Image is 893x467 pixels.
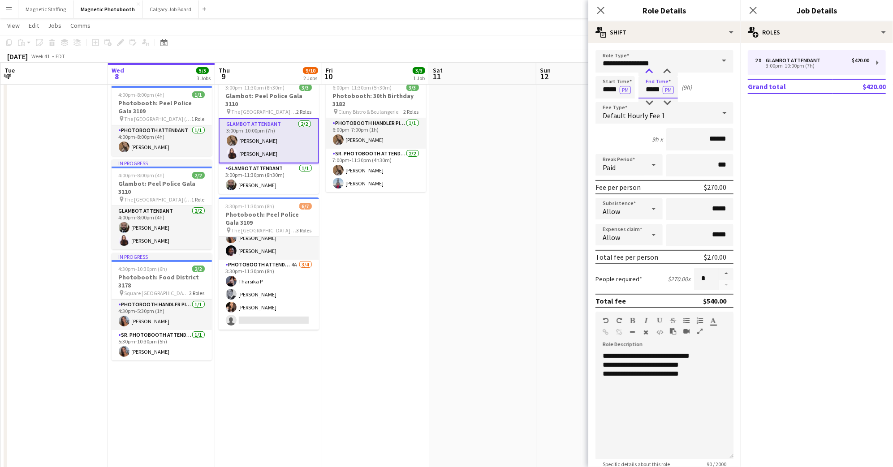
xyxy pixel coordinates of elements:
[4,66,15,74] span: Tue
[755,64,869,68] div: 3:00pm-10:00pm (7h)
[112,159,212,249] app-job-card: In progress4:00pm-8:00pm (4h)2/2Glambot: Peel Police Gala 3110 The [GEOGRAPHIC_DATA] ([GEOGRAPHIC...
[297,227,312,234] span: 3 Roles
[25,20,43,31] a: Edit
[413,75,425,81] div: 1 Job
[719,268,733,279] button: Increase
[588,4,741,16] h3: Role Details
[192,266,205,272] span: 2/2
[112,300,212,330] app-card-role: Photobooth Handler Pick-Up/Drop-Off1/14:30pm-5:30pm (1h)[PERSON_NAME]
[192,196,205,203] span: 1 Role
[112,180,212,196] h3: Glambot: Peel Police Gala 3110
[741,4,893,16] h3: Job Details
[588,21,741,43] div: Shift
[125,196,192,203] span: The [GEOGRAPHIC_DATA] ([GEOGRAPHIC_DATA])
[710,317,716,324] button: Text Color
[29,21,39,30] span: Edit
[595,275,642,283] label: People required
[668,275,690,283] div: $270.00 x
[226,84,285,91] span: 3:00pm-11:30pm (8h30m)
[112,253,212,360] app-job-card: In progress4:30pm-10:30pm (6h)2/2Photobooth: Food District 3178 Square [GEOGRAPHIC_DATA] [GEOGRAP...
[670,328,676,335] button: Paste as plain text
[704,253,726,261] div: $270.00
[656,329,663,336] button: HTML Code
[196,67,209,74] span: 5/5
[219,163,319,194] app-card-role: Glambot Attendant1/13:00pm-11:30pm (8h30m)[PERSON_NAME]
[630,317,636,324] button: Bold
[683,328,690,335] button: Insert video
[119,172,165,179] span: 4:00pm-8:00pm (4h)
[339,108,399,115] span: Cluny Bistro & Boulangerie
[326,149,426,192] app-card-role: Sr. Photobooth Attendant2/27:00pm-11:30pm (4h30m)[PERSON_NAME][PERSON_NAME]
[192,116,205,122] span: 1 Role
[219,197,319,330] app-job-card: 3:30pm-11:30pm (8h)6/7Photobooth: Peel Police Gala 3109 The [GEOGRAPHIC_DATA] ([GEOGRAPHIC_DATA])...
[683,317,690,324] button: Unordered List
[404,108,419,115] span: 2 Roles
[110,71,124,81] span: 8
[663,86,674,94] button: PM
[125,116,192,122] span: The [GEOGRAPHIC_DATA] ([GEOGRAPHIC_DATA])
[603,111,665,120] span: Default Hourly Fee 1
[67,20,94,31] a: Comms
[299,84,312,91] span: 3/3
[303,75,318,81] div: 2 Jobs
[219,79,319,194] app-job-card: 3:00pm-11:30pm (8h30m)3/3Glambot: Peel Police Gala 3110 The [GEOGRAPHIC_DATA] ([GEOGRAPHIC_DATA])...
[297,108,312,115] span: 2 Roles
[620,86,631,94] button: PM
[219,66,230,74] span: Thu
[112,273,212,289] h3: Photobooth: Food District 3178
[18,0,73,18] button: Magnetic Staffing
[324,71,333,81] span: 10
[406,84,419,91] span: 3/3
[766,57,824,64] div: Glambot Attendant
[219,118,319,163] app-card-role: Glambot Attendant2/23:00pm-10:00pm (7h)[PERSON_NAME][PERSON_NAME]
[852,57,869,64] div: $420.00
[630,329,636,336] button: Horizontal Line
[112,330,212,360] app-card-role: Sr. Photobooth Attendant1/15:30pm-10:30pm (5h)[PERSON_NAME]
[219,92,319,108] h3: Glambot: Peel Police Gala 3110
[192,91,205,98] span: 1/1
[755,57,766,64] div: 2 x
[433,66,443,74] span: Sat
[326,79,426,192] app-job-card: 6:00pm-11:30pm (5h30m)3/3Photobooth: 30th Birthday 3182 Cluny Bistro & Boulangerie2 RolesPhotoboo...
[3,71,15,81] span: 7
[119,266,168,272] span: 4:30pm-10:30pm (6h)
[595,183,641,192] div: Fee per person
[142,0,199,18] button: Calgary Job Board
[643,329,649,336] button: Clear Formatting
[704,183,726,192] div: $270.00
[217,71,230,81] span: 9
[73,0,142,18] button: Magnetic Photobooth
[48,21,61,30] span: Jobs
[670,317,676,324] button: Strikethrough
[112,159,212,167] div: In progress
[603,317,609,324] button: Undo
[112,66,124,74] span: Wed
[232,227,297,234] span: The [GEOGRAPHIC_DATA] ([GEOGRAPHIC_DATA])
[4,20,23,31] a: View
[125,290,190,296] span: Square [GEOGRAPHIC_DATA] [GEOGRAPHIC_DATA]
[112,125,212,156] app-card-role: Photobooth Attendant1/14:00pm-8:00pm (4h)[PERSON_NAME]
[703,296,726,305] div: $540.00
[326,92,426,108] h3: Photobooth: 30th Birthday 3182
[540,66,551,74] span: Sun
[326,66,333,74] span: Fri
[413,67,425,74] span: 3/3
[333,84,392,91] span: 6:00pm-11:30pm (5h30m)
[616,317,622,324] button: Redo
[112,79,212,156] app-job-card: In progress4:00pm-8:00pm (4h)1/1Photobooth: Peel Police Gala 3109 The [GEOGRAPHIC_DATA] ([GEOGRAP...
[299,203,312,210] span: 6/7
[56,53,65,60] div: EDT
[303,67,318,74] span: 9/10
[656,317,663,324] button: Underline
[219,216,319,260] app-card-role: Photobooth Attendant2/23:30pm-11:30pm (8h)[PERSON_NAME][PERSON_NAME]
[697,328,703,335] button: Fullscreen
[119,91,165,98] span: 4:00pm-8:00pm (4h)
[7,21,20,30] span: View
[431,71,443,81] span: 11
